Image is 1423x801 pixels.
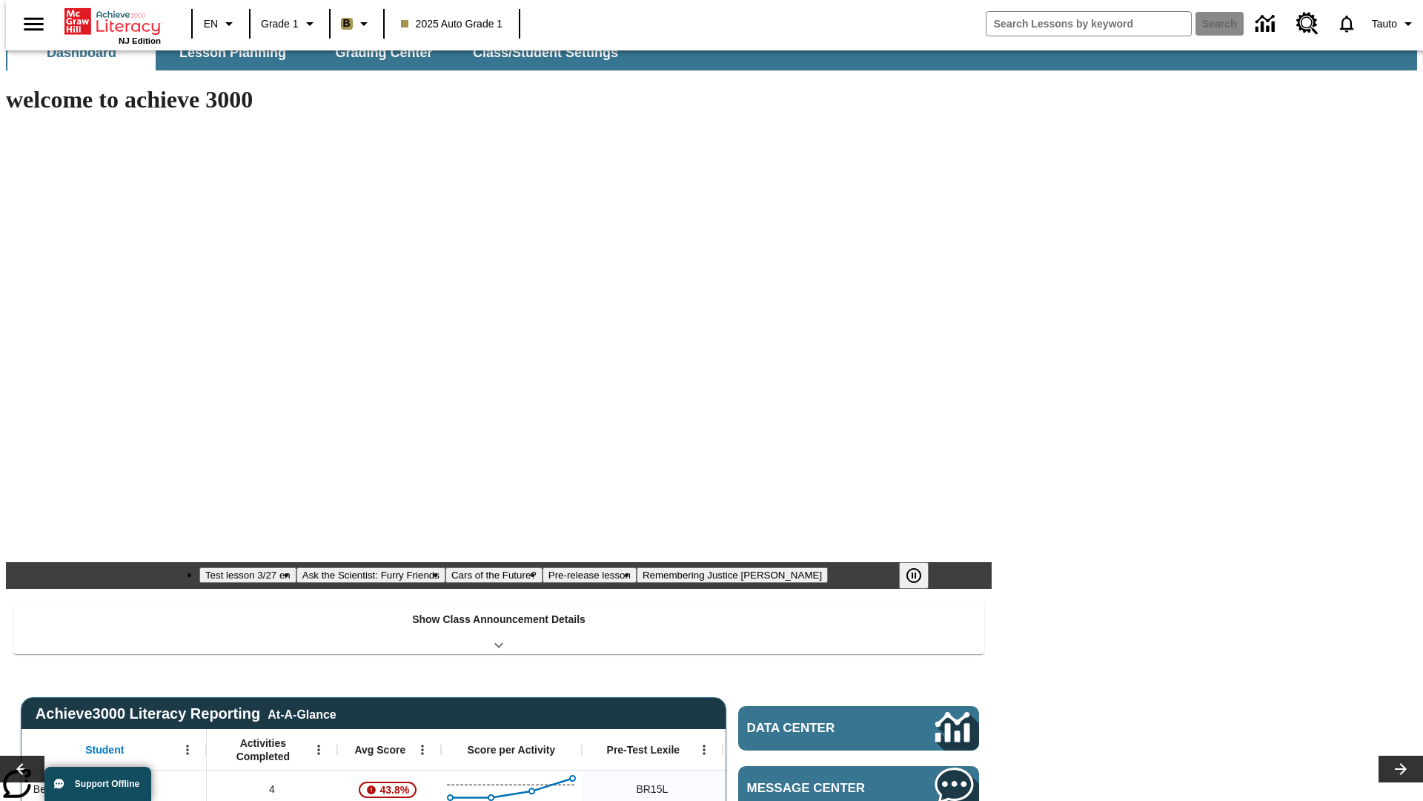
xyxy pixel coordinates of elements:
div: At-A-Glance [268,705,336,722]
button: Support Offline [44,767,151,801]
a: Home [64,7,161,36]
span: Grade 1 [261,16,299,32]
h1: welcome to achieve 3000 [6,86,992,113]
a: Data Center [1247,4,1287,44]
button: Grading Center [310,35,458,70]
a: Resource Center, Will open in new tab [1287,4,1327,44]
button: Slide 4 Pre-release lesson [543,567,637,583]
span: Avg Score [354,743,405,756]
span: NJ Edition [119,36,161,45]
span: Achieve3000 Literacy Reporting [36,705,336,722]
button: Pause [899,562,929,589]
button: Grade: Grade 1, Select a grade [255,10,325,37]
button: Boost Class color is light brown. Change class color [335,10,379,37]
button: Open side menu [12,2,56,46]
span: Score per Activity [468,743,556,756]
div: SubNavbar [6,35,631,70]
button: Slide 5 Remembering Justice O'Connor [637,567,828,583]
button: Open Menu [693,739,715,761]
span: Beginning reader 15 Lexile, Bear, Sautoen [636,782,668,797]
button: Slide 1 Test lesson 3/27 en [199,567,296,583]
div: SubNavbar [6,32,1417,70]
a: Data Center [738,706,979,751]
span: Student [85,743,124,756]
span: Message Center [747,781,891,796]
button: Class/Student Settings [461,35,630,70]
button: Open Menu [176,739,199,761]
div: Pause [899,562,943,589]
button: Language: EN, Select a language [197,10,245,37]
button: Lesson Planning [159,35,307,70]
span: Data Center [747,721,886,736]
input: search field [986,12,1191,36]
span: 2025 Auto Grade 1 [401,16,503,32]
div: Home [64,5,161,45]
button: Lesson carousel, Next [1379,756,1423,782]
button: Slide 2 Ask the Scientist: Furry Friends [296,567,445,583]
span: B [343,14,351,33]
button: Dashboard [7,35,156,70]
button: Open Menu [411,739,434,761]
button: Profile/Settings [1366,10,1423,37]
span: Pre-Test Lexile [607,743,680,756]
span: 4 [269,782,275,797]
p: Show Class Announcement Details [412,612,586,627]
span: Support Offline [75,779,139,789]
div: Show Class Announcement Details [13,603,984,654]
button: Open Menu [308,739,330,761]
span: EN [204,16,218,32]
span: Tauto [1372,16,1397,32]
a: Notifications [1327,4,1366,43]
button: Slide 3 Cars of the Future? [445,567,543,583]
span: Activities Completed [214,736,312,763]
